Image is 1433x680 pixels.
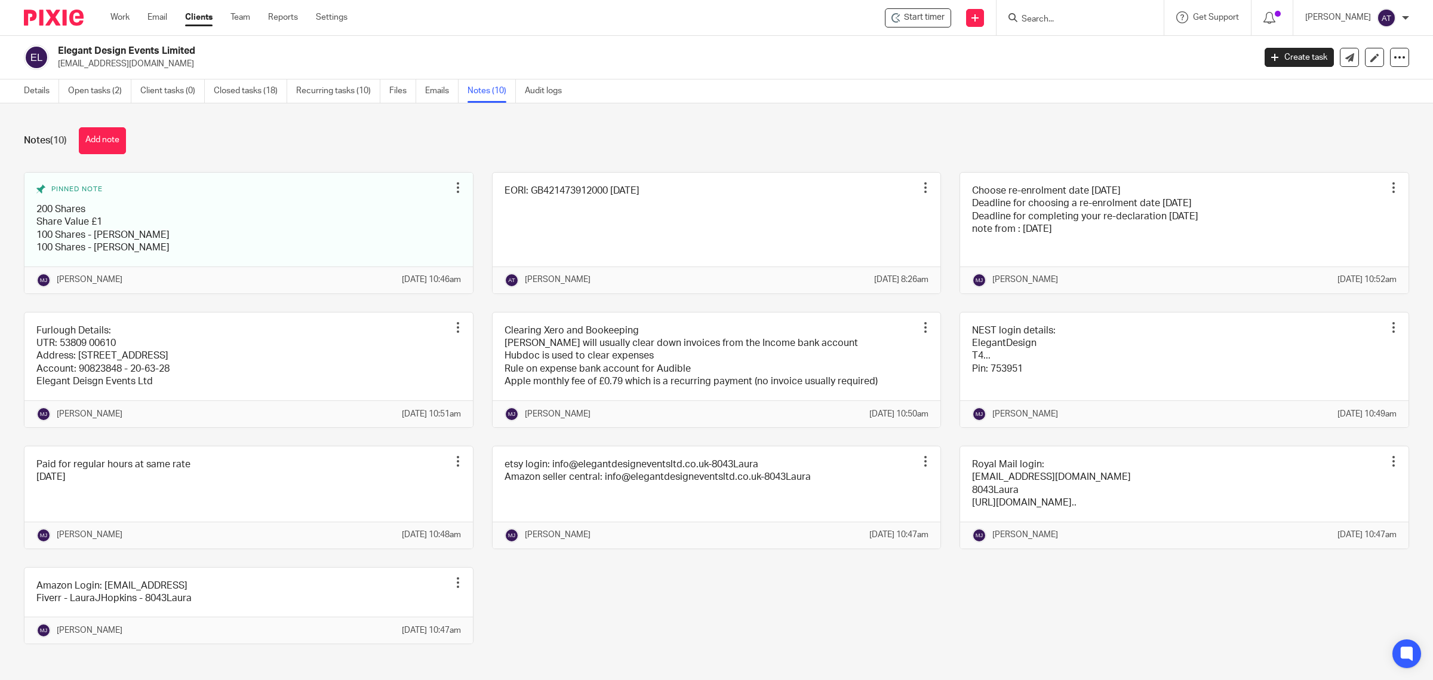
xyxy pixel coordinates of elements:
[402,624,461,636] p: [DATE] 10:47am
[505,528,519,543] img: svg%3E
[36,623,51,638] img: svg%3E
[268,11,298,23] a: Reports
[972,407,986,421] img: svg%3E
[79,127,126,154] button: Add note
[1377,8,1396,27] img: svg%3E
[972,273,986,287] img: svg%3E
[525,274,591,286] p: [PERSON_NAME]
[57,624,122,636] p: [PERSON_NAME]
[402,529,461,541] p: [DATE] 10:48am
[1337,408,1397,420] p: [DATE] 10:49am
[185,11,213,23] a: Clients
[992,529,1058,541] p: [PERSON_NAME]
[24,134,67,147] h1: Notes
[296,79,380,103] a: Recurring tasks (10)
[525,529,591,541] p: [PERSON_NAME]
[869,408,928,420] p: [DATE] 10:50am
[36,185,449,194] div: Pinned note
[36,528,51,543] img: svg%3E
[874,274,928,286] p: [DATE] 8:26am
[525,79,571,103] a: Audit logs
[1305,11,1371,23] p: [PERSON_NAME]
[24,45,49,70] img: svg%3E
[36,407,51,421] img: svg%3E
[425,79,459,103] a: Emails
[57,529,122,541] p: [PERSON_NAME]
[904,11,945,24] span: Start timer
[57,274,122,286] p: [PERSON_NAME]
[972,528,986,543] img: svg%3E
[505,407,519,421] img: svg%3E
[992,408,1058,420] p: [PERSON_NAME]
[1337,529,1397,541] p: [DATE] 10:47am
[58,45,1009,57] h2: Elegant Design Events Limited
[1020,14,1128,25] input: Search
[57,408,122,420] p: [PERSON_NAME]
[110,11,130,23] a: Work
[1193,13,1239,22] span: Get Support
[230,11,250,23] a: Team
[525,408,591,420] p: [PERSON_NAME]
[147,11,167,23] a: Email
[869,529,928,541] p: [DATE] 10:47am
[992,274,1058,286] p: [PERSON_NAME]
[505,273,519,287] img: svg%3E
[36,273,51,287] img: svg%3E
[468,79,516,103] a: Notes (10)
[885,8,951,27] div: Elegant Design Events Limited
[24,79,59,103] a: Details
[24,10,84,26] img: Pixie
[1337,274,1397,286] p: [DATE] 10:52am
[68,79,131,103] a: Open tasks (2)
[50,136,67,145] span: (10)
[58,58,1247,70] p: [EMAIL_ADDRESS][DOMAIN_NAME]
[1265,48,1334,67] a: Create task
[402,274,461,286] p: [DATE] 10:46am
[140,79,205,103] a: Client tasks (0)
[316,11,348,23] a: Settings
[389,79,416,103] a: Files
[214,79,287,103] a: Closed tasks (18)
[402,408,461,420] p: [DATE] 10:51am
